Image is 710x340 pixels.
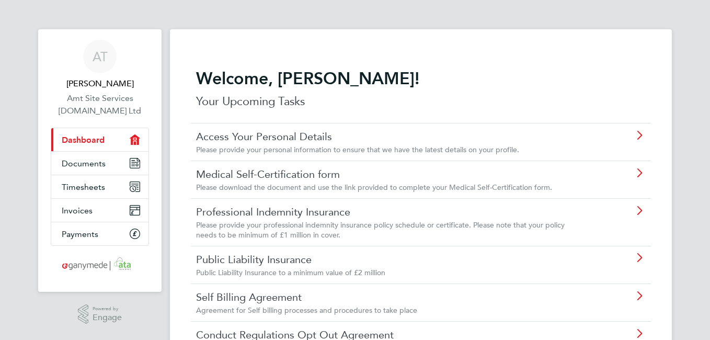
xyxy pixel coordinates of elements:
a: Public Liability Insurance [196,253,587,266]
span: Please download the document and use the link provided to complete your Medical Self-Certificatio... [196,183,552,192]
span: Public Liability Insurance to a minimum value of £2 million [196,268,385,277]
a: Timesheets [51,175,148,198]
a: Access Your Personal Details [196,130,587,143]
a: Professional Indemnity Insurance [196,205,587,219]
span: Documents [62,158,106,168]
a: Dashboard [51,128,148,151]
a: Payments [51,222,148,245]
span: AT [93,50,108,63]
a: Documents [51,152,148,175]
a: Medical Self-Certification form [196,167,587,181]
span: Timesheets [62,182,105,192]
span: Payments [62,229,98,239]
span: Powered by [93,304,122,313]
span: Please provide your professional indemnity insurance policy schedule or certificate. Please note ... [196,220,565,239]
span: Invoices [62,206,93,216]
nav: Main navigation [38,29,162,292]
span: Dashboard [62,135,105,145]
h2: Welcome, [PERSON_NAME]! [196,68,646,89]
a: Invoices [51,199,148,222]
a: Go to home page [51,256,149,273]
img: ganymedesolutions-logo-retina.png [59,256,141,273]
a: Powered byEngage [78,304,122,324]
a: AT[PERSON_NAME] [51,40,149,90]
span: Adrian Taylor [51,77,149,90]
p: Your Upcoming Tasks [196,93,646,110]
span: Agreement for Self billing processes and procedures to take place [196,305,417,315]
a: Amt Site Services [DOMAIN_NAME] Ltd [51,92,149,117]
span: Please provide your personal information to ensure that we have the latest details on your profile. [196,145,519,154]
a: Self Billing Agreement [196,290,587,304]
span: Engage [93,313,122,322]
